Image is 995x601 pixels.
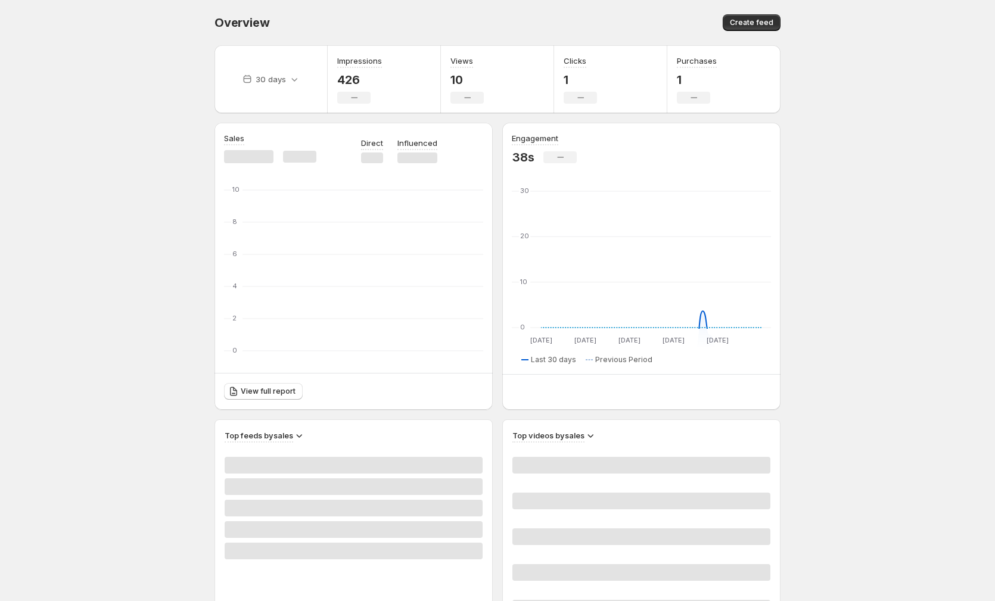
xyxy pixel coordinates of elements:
text: 30 [520,186,529,195]
p: Influenced [397,137,437,149]
text: [DATE] [663,336,685,344]
h3: Clicks [564,55,586,67]
text: [DATE] [618,336,640,344]
h3: Engagement [512,132,558,144]
text: [DATE] [530,336,552,344]
text: 2 [232,314,237,322]
p: 30 days [256,73,286,85]
text: 0 [232,346,237,354]
h3: Purchases [677,55,717,67]
h3: Top feeds by sales [225,429,293,441]
text: 0 [520,323,525,331]
span: Previous Period [595,355,652,365]
button: Create feed [723,14,781,31]
p: 1 [677,73,717,87]
span: View full report [241,387,296,396]
span: Overview [214,15,269,30]
text: [DATE] [707,336,729,344]
text: 6 [232,250,237,258]
text: 20 [520,232,529,240]
span: Last 30 days [531,355,576,365]
p: Direct [361,137,383,149]
a: View full report [224,383,303,400]
text: 10 [232,185,240,194]
h3: Impressions [337,55,382,67]
span: Create feed [730,18,773,27]
p: 10 [450,73,484,87]
p: 38s [512,150,534,164]
text: 4 [232,282,237,290]
text: 10 [520,278,527,286]
h3: Views [450,55,473,67]
h3: Top videos by sales [512,429,584,441]
h3: Sales [224,132,244,144]
p: 426 [337,73,382,87]
text: [DATE] [574,336,596,344]
p: 1 [564,73,597,87]
text: 8 [232,217,237,226]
